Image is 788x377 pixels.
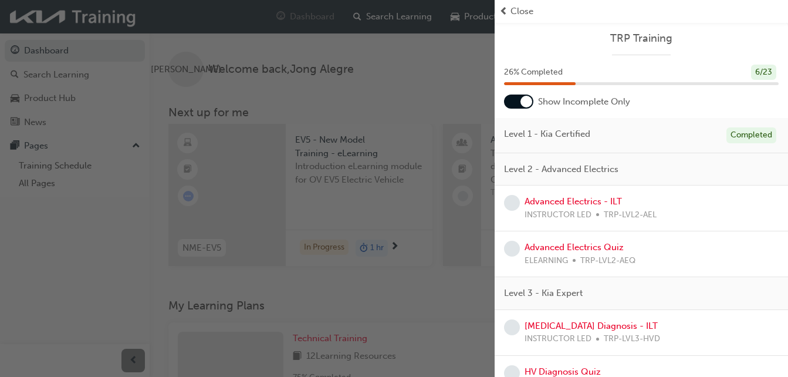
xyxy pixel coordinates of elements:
[504,66,563,79] span: 26 % Completed
[504,241,520,257] span: learningRecordVerb_NONE-icon
[525,321,658,331] a: [MEDICAL_DATA] Diagnosis - ILT
[499,5,508,18] span: prev-icon
[525,366,601,377] a: HV Diagnosis Quiz
[504,32,779,45] a: TRP Training
[504,287,583,300] span: Level 3 - Kia Expert
[510,5,533,18] span: Close
[525,208,591,222] span: INSTRUCTOR LED
[726,127,776,143] div: Completed
[525,196,622,207] a: Advanced Electrics - ILT
[525,332,591,346] span: INSTRUCTOR LED
[525,242,624,253] a: Advanced Electrics Quiz
[604,208,657,222] span: TRP-LVL2-AEL
[580,254,635,268] span: TRP-LVL2-AEQ
[751,65,776,80] div: 6 / 23
[504,163,618,176] span: Level 2 - Advanced Electrics
[504,319,520,335] span: learningRecordVerb_NONE-icon
[504,127,590,141] span: Level 1 - Kia Certified
[504,195,520,211] span: learningRecordVerb_NONE-icon
[499,5,783,18] button: prev-iconClose
[604,332,660,346] span: TRP-LVL3-HVD
[525,254,568,268] span: ELEARNING
[538,95,630,109] span: Show Incomplete Only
